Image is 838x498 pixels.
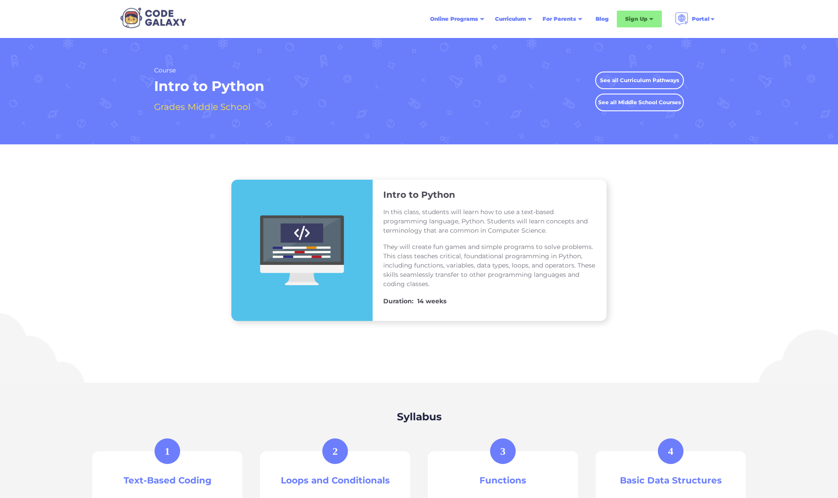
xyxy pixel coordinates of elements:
[668,446,673,456] div: 4
[441,475,565,486] h3: Functions
[273,475,397,486] h3: Loops and Conditionals
[332,446,338,456] div: 2
[490,11,537,27] div: Curriculum
[500,446,506,456] div: 3
[188,99,250,114] h4: Middle School
[617,11,662,27] div: Sign Up
[595,72,684,89] a: See all Curriculum Pathways
[537,11,588,27] div: For Parents
[670,9,721,29] div: Portal
[397,409,442,425] h2: Syllabus
[425,11,490,27] div: Online Programs
[692,15,710,23] div: Portal
[750,323,838,385] img: Cloud Illustration
[383,242,596,289] p: They will create fun games and simple programs to solve problems. This class teaches critical, fo...
[625,15,647,23] div: Sign Up
[417,296,446,306] h4: 14 weeks
[383,207,596,235] p: In this class, students will learn how to use a text-based programming language, Python. Students...
[383,189,455,200] h3: Intro to Python
[590,11,614,27] a: Blog
[383,296,414,306] h4: Duration:
[154,99,185,114] h4: Grades
[495,15,526,23] div: Curriculum
[609,475,732,486] h3: Basic Data Structures
[154,66,264,75] h2: Course
[430,15,478,23] div: Online Programs
[106,475,229,486] h3: Text-Based Coding
[165,446,170,456] div: 1
[543,15,576,23] div: For Parents
[595,94,684,111] a: See all Middle School Courses
[154,77,264,95] h1: Intro to Python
